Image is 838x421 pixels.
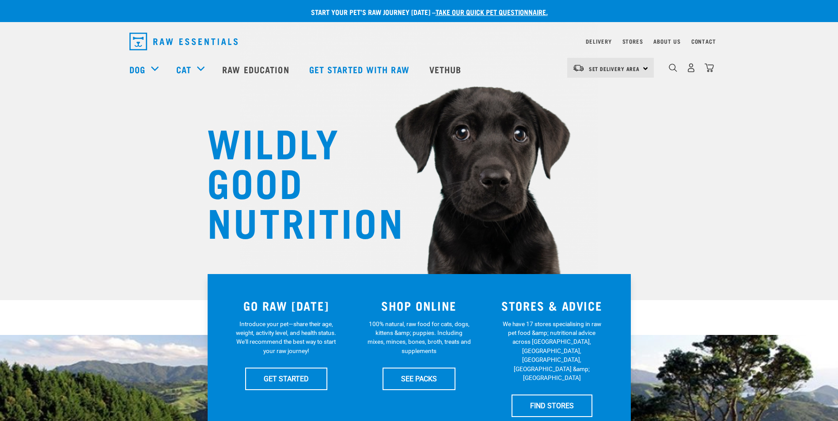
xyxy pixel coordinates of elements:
[669,64,677,72] img: home-icon-1@2x.png
[225,299,348,312] h3: GO RAW [DATE]
[622,40,643,43] a: Stores
[691,40,716,43] a: Contact
[491,299,613,312] h3: STORES & ADVICE
[129,63,145,76] a: Dog
[122,29,716,54] nav: dropdown navigation
[421,52,473,87] a: Vethub
[213,52,300,87] a: Raw Education
[207,121,384,241] h1: WILDLY GOOD NUTRITION
[589,67,640,70] span: Set Delivery Area
[176,63,191,76] a: Cat
[686,63,696,72] img: user.png
[436,10,548,14] a: take our quick pet questionnaire.
[245,368,327,390] a: GET STARTED
[512,395,592,417] a: FIND STORES
[705,63,714,72] img: home-icon@2x.png
[383,368,455,390] a: SEE PACKS
[500,320,604,383] p: We have 17 stores specialising in raw pet food &amp; nutritional advice across [GEOGRAPHIC_DATA],...
[358,299,480,312] h3: SHOP ONLINE
[234,320,338,356] p: Introduce your pet—share their age, weight, activity level, and health status. We'll recommend th...
[573,64,584,72] img: van-moving.png
[653,40,680,43] a: About Us
[586,40,611,43] a: Delivery
[300,52,421,87] a: Get started with Raw
[367,320,471,356] p: 100% natural, raw food for cats, dogs, kittens &amp; puppies. Including mixes, minces, bones, bro...
[129,33,238,50] img: Raw Essentials Logo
